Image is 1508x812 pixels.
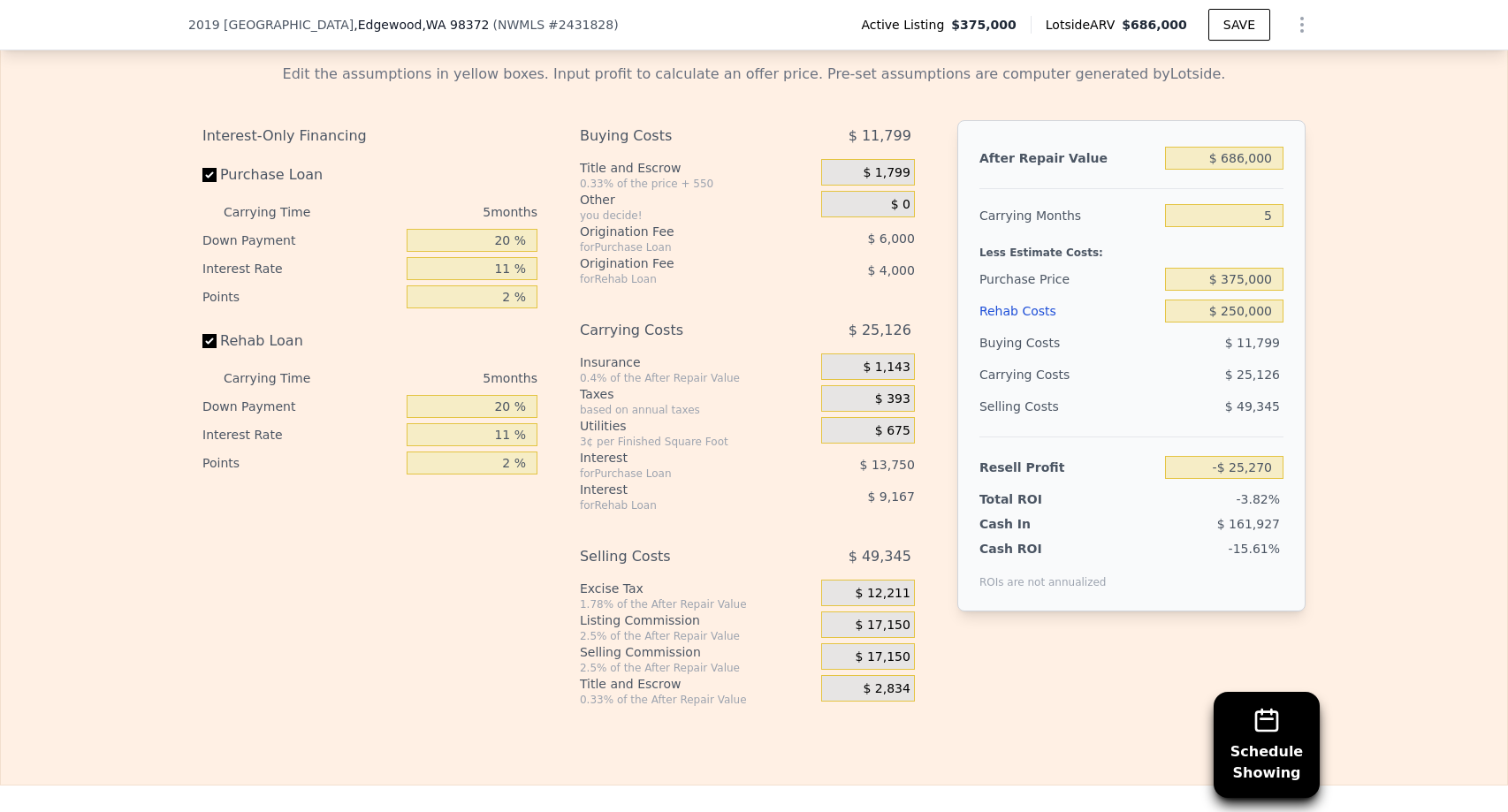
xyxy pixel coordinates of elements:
div: 0.4% of the After Repair Value [580,371,814,385]
div: Down Payment [202,226,400,254]
input: Rehab Loan [202,334,217,348]
div: Cash In [979,515,1090,533]
span: 2019 [GEOGRAPHIC_DATA] [188,16,354,34]
div: Carrying Costs [979,359,1090,391]
span: $ 11,799 [849,120,911,152]
span: $ 0 [891,197,910,213]
div: Origination Fee [580,223,777,240]
div: Other [580,191,814,209]
div: Interest [580,481,777,498]
div: 5 months [346,364,537,392]
div: Carrying Time [224,198,339,226]
div: Edit the assumptions in yellow boxes. Input profit to calculate an offer price. Pre-set assumptio... [202,64,1306,85]
div: Selling Commission [580,643,814,661]
span: $ 17,150 [856,649,910,665]
div: After Repair Value [979,142,1158,174]
span: $ 2,834 [863,681,910,697]
label: Purchase Loan [202,159,400,191]
span: # 2431828 [548,18,613,32]
div: Carrying Months [979,200,1158,231]
span: $ 12,211 [856,586,910,602]
div: 5 months [346,198,537,226]
span: , WA 98372 [422,18,489,32]
div: Down Payment [202,392,400,421]
div: for Rehab Loan [580,272,777,286]
div: 3¢ per Finished Square Foot [580,435,814,449]
div: Utilities [580,417,814,435]
div: Interest [580,449,777,467]
div: Carrying Costs [580,315,777,346]
span: $ 17,150 [856,618,910,634]
div: Rehab Costs [979,295,1158,327]
div: Origination Fee [580,254,777,272]
span: $ 1,799 [863,165,910,181]
div: Buying Costs [979,327,1158,359]
div: Interest-Only Financing [202,120,537,152]
div: ( ) [493,16,619,34]
span: NWMLS [498,18,545,32]
span: Lotside ARV [1046,16,1122,34]
div: Less Estimate Costs: [979,231,1283,263]
button: SAVE [1208,9,1270,41]
div: Points [202,449,400,477]
div: Carrying Time [224,364,339,392]
span: $ 393 [875,391,910,407]
span: $ 13,750 [860,458,915,472]
span: -3.82% [1236,492,1280,506]
span: $ 1,143 [863,360,910,376]
div: based on annual taxes [580,403,814,417]
span: $ 49,345 [849,541,911,573]
div: Interest Rate [202,421,400,449]
div: Excise Tax [580,580,814,597]
div: Taxes [580,385,814,403]
div: 0.33% of the After Repair Value [580,693,814,707]
span: $ 161,927 [1217,517,1280,531]
span: $ 25,126 [1225,368,1280,382]
div: Title and Escrow [580,159,814,177]
div: Selling Costs [580,541,777,573]
div: for Purchase Loan [580,240,777,254]
div: Points [202,283,400,311]
span: $ 49,345 [1225,399,1280,414]
div: Total ROI [979,490,1090,508]
span: Active Listing [861,16,951,34]
div: 1.78% of the After Repair Value [580,597,814,611]
label: Rehab Loan [202,325,400,357]
span: $ 4,000 [867,263,914,277]
span: $ 675 [875,423,910,439]
div: you decide! [580,209,814,223]
div: Selling Costs [979,391,1158,422]
div: Insurance [580,353,814,371]
div: 2.5% of the After Repair Value [580,661,814,675]
span: $ 25,126 [849,315,911,346]
div: Purchase Price [979,263,1158,295]
div: 2.5% of the After Repair Value [580,629,814,643]
span: , Edgewood [354,16,489,34]
div: Buying Costs [580,120,777,152]
button: ScheduleShowing [1214,692,1320,798]
div: Resell Profit [979,452,1158,483]
input: Purchase Loan [202,168,217,182]
div: Title and Escrow [580,675,814,693]
div: 0.33% of the price + 550 [580,177,814,191]
div: ROIs are not annualized [979,558,1107,589]
span: $ 6,000 [867,231,914,246]
div: Listing Commission [580,611,814,629]
span: $375,000 [951,16,1017,34]
div: Interest Rate [202,254,400,283]
div: for Purchase Loan [580,467,777,481]
div: for Rehab Loan [580,498,777,512]
span: $ 9,167 [867,489,914,504]
span: $ 11,799 [1225,336,1280,350]
button: Show Options [1284,7,1320,42]
span: -15.61% [1229,542,1280,556]
div: Cash ROI [979,540,1107,558]
span: $686,000 [1122,18,1187,32]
